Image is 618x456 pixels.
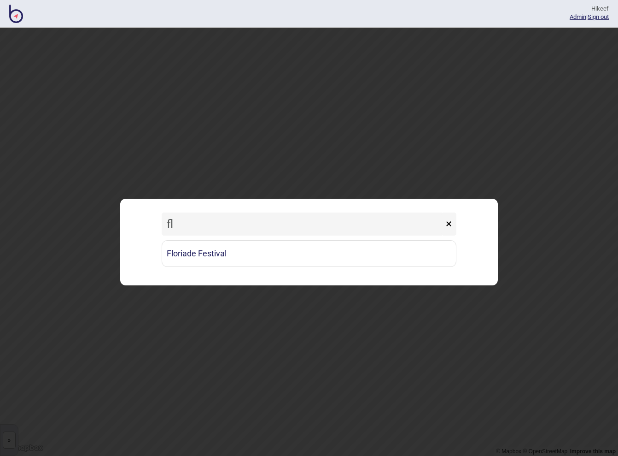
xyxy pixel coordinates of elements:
[441,213,456,236] button: ×
[570,13,588,20] span: |
[162,240,456,267] a: Floriade Festival
[570,5,609,13] div: Hi keef
[162,213,443,236] input: Search locations by tag + name
[9,5,23,23] img: BindiMaps CMS
[570,13,586,20] a: Admin
[588,13,609,20] button: Sign out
